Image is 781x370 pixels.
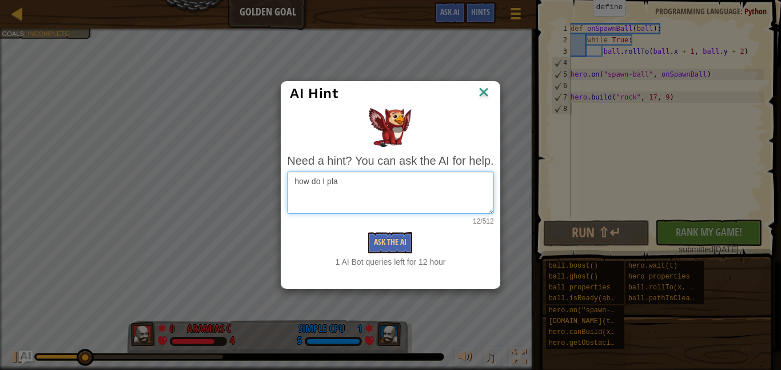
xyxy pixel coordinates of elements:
[287,217,493,226] div: 12/512
[290,85,338,101] span: AI Hint
[476,85,491,102] img: IconClose.svg
[369,108,412,147] img: AI Hint Animal
[287,256,493,268] div: 1 AI Bot queries left for 12 hour
[287,153,493,169] div: Need a hint? You can ask the AI for help.
[368,232,412,253] button: Ask the AI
